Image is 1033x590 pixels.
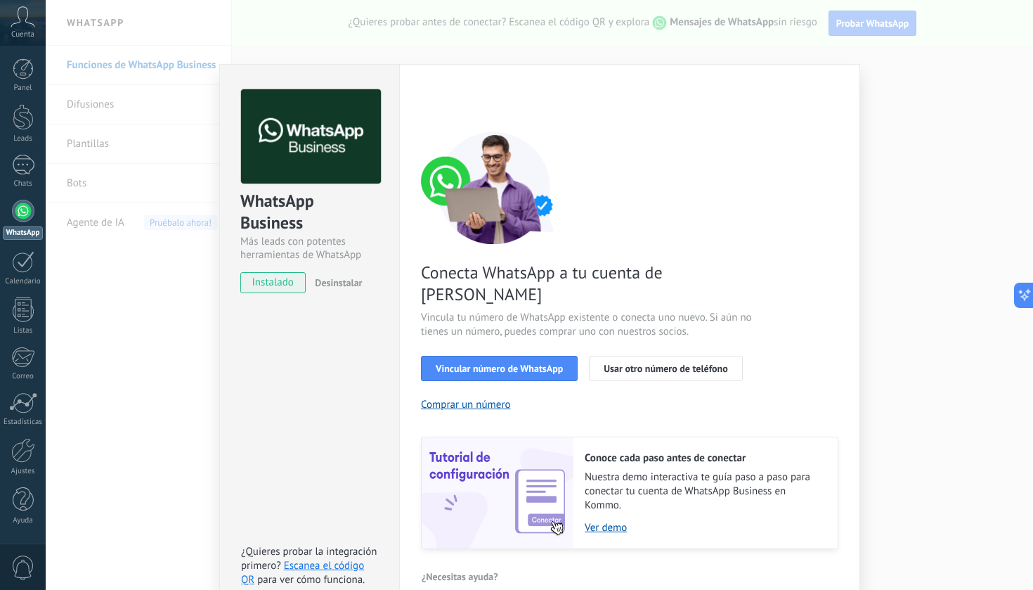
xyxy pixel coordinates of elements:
[3,418,44,427] div: Estadísticas
[3,179,44,188] div: Chats
[585,470,824,513] span: Nuestra demo interactiva te guía paso a paso para conectar tu cuenta de WhatsApp Business en Kommo.
[241,89,381,184] img: logo_main.png
[3,277,44,286] div: Calendario
[3,226,43,240] div: WhatsApp
[240,235,379,262] div: Más leads con potentes herramientas de WhatsApp
[3,84,44,93] div: Panel
[421,398,511,411] button: Comprar un número
[3,372,44,381] div: Correo
[3,134,44,143] div: Leads
[421,262,755,305] span: Conecta WhatsApp a tu cuenta de [PERSON_NAME]
[240,190,379,235] div: WhatsApp Business
[585,521,824,534] a: Ver demo
[315,276,362,289] span: Desinstalar
[589,356,742,381] button: Usar otro número de teléfono
[241,545,377,572] span: ¿Quieres probar la integración primero?
[309,272,362,293] button: Desinstalar
[3,516,44,525] div: Ayuda
[604,364,727,373] span: Usar otro número de teléfono
[421,356,578,381] button: Vincular número de WhatsApp
[585,451,824,465] h2: Conoce cada paso antes de conectar
[241,272,305,293] span: instalado
[421,311,755,339] span: Vincula tu número de WhatsApp existente o conecta uno nuevo. Si aún no tienes un número, puedes c...
[436,364,563,373] span: Vincular número de WhatsApp
[422,572,498,582] span: ¿Necesitas ayuda?
[3,467,44,476] div: Ajustes
[241,559,364,586] a: Escanea el código QR
[11,30,34,39] span: Cuenta
[3,326,44,335] div: Listas
[421,132,569,244] img: connect number
[421,566,499,587] button: ¿Necesitas ayuda?
[257,573,365,586] span: para ver cómo funciona.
